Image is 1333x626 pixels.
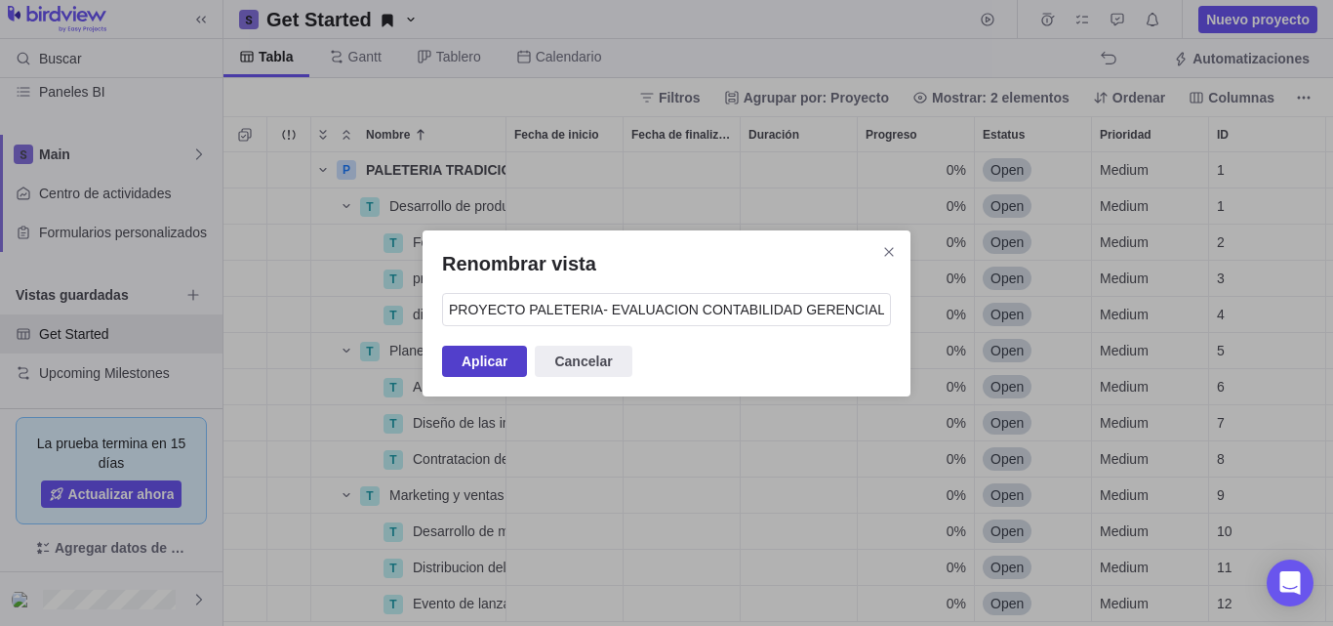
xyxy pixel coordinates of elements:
[554,350,612,373] span: Cancelar
[442,346,527,377] span: Aplicar
[1267,560,1313,606] div: Open Intercom Messenger
[535,346,631,377] span: Cancelar
[462,350,507,373] span: Aplicar
[875,238,903,266] span: Cerrar
[442,250,891,277] h2: Renombrar vista
[423,230,910,396] div: Renombrar vista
